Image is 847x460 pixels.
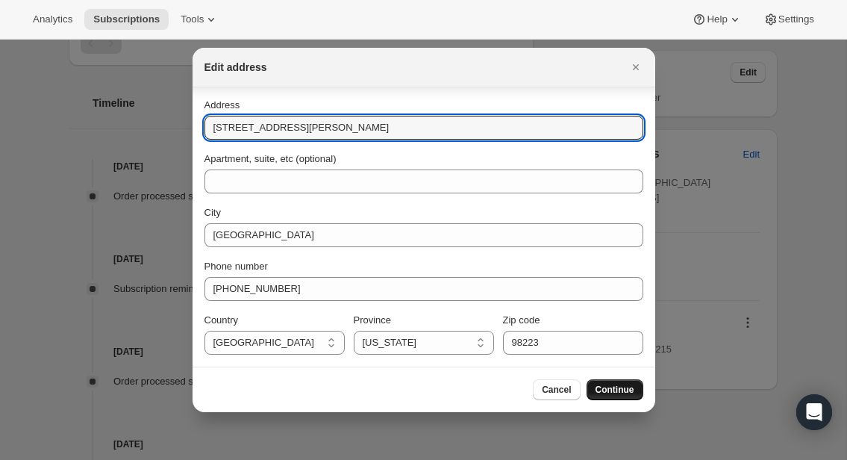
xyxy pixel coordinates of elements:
span: Continue [596,384,634,396]
span: Help [707,13,727,25]
span: Settings [778,13,814,25]
span: Apartment, suite, etc (optional) [204,153,337,164]
span: Cancel [542,384,571,396]
div: Open Intercom Messenger [796,394,832,430]
button: Help [683,9,751,30]
span: Phone number [204,261,268,272]
span: Analytics [33,13,72,25]
button: Subscriptions [84,9,169,30]
span: Province [354,314,392,326]
h2: Edit address [204,60,267,75]
span: City [204,207,221,218]
button: Analytics [24,9,81,30]
span: Address [204,99,240,111]
button: Tools [172,9,228,30]
span: Subscriptions [93,13,160,25]
span: Zip code [503,314,540,326]
button: Cancel [533,379,580,400]
button: Settings [754,9,823,30]
button: Close [625,57,646,78]
button: Continue [587,379,643,400]
span: Tools [181,13,204,25]
span: Country [204,314,239,326]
